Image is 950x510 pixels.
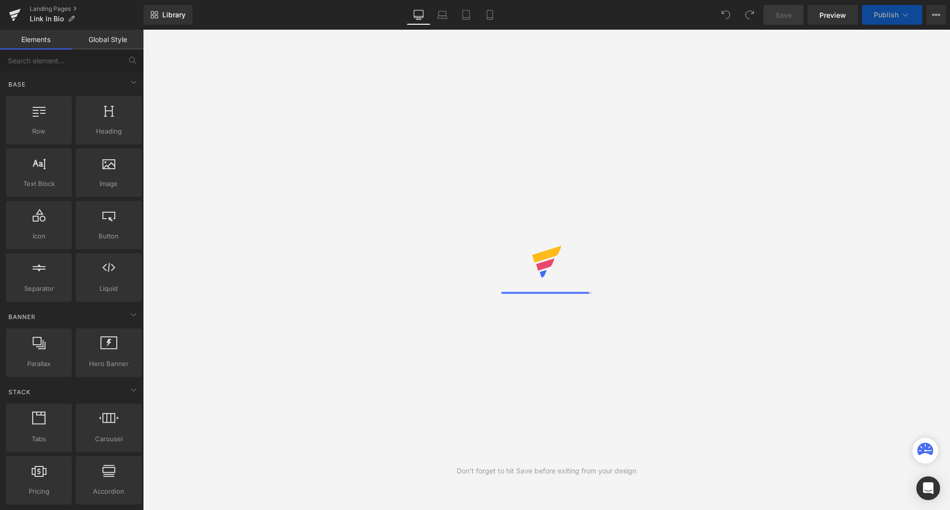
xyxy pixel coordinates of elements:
div: Don't forget to hit Save before exiting from your design [457,465,636,476]
span: Separator [9,283,69,294]
button: Redo [740,5,760,25]
span: Pricing [9,486,69,497]
button: Undo [716,5,736,25]
span: Liquid [79,283,139,294]
span: Base [7,80,27,89]
span: Preview [819,10,846,20]
span: Button [79,231,139,241]
span: Row [9,126,69,137]
span: Text Block [9,179,69,189]
div: Open Intercom Messenger [916,476,940,500]
a: Landing Pages [30,5,143,13]
a: Global Style [72,30,143,49]
button: More [926,5,946,25]
span: Accordion [79,486,139,497]
span: Banner [7,312,37,322]
a: Tablet [454,5,478,25]
a: Mobile [478,5,502,25]
span: Publish [874,11,899,19]
span: Image [79,179,139,189]
span: Heading [79,126,139,137]
span: Tabs [9,434,69,444]
span: Link in Bio [30,15,64,23]
span: Parallax [9,359,69,369]
a: Preview [807,5,858,25]
span: Stack [7,387,32,397]
button: Publish [862,5,922,25]
a: Desktop [407,5,430,25]
span: Hero Banner [79,359,139,369]
a: New Library [143,5,192,25]
span: Save [775,10,792,20]
span: Library [162,10,186,19]
a: Laptop [430,5,454,25]
span: Carousel [79,434,139,444]
span: Icon [9,231,69,241]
